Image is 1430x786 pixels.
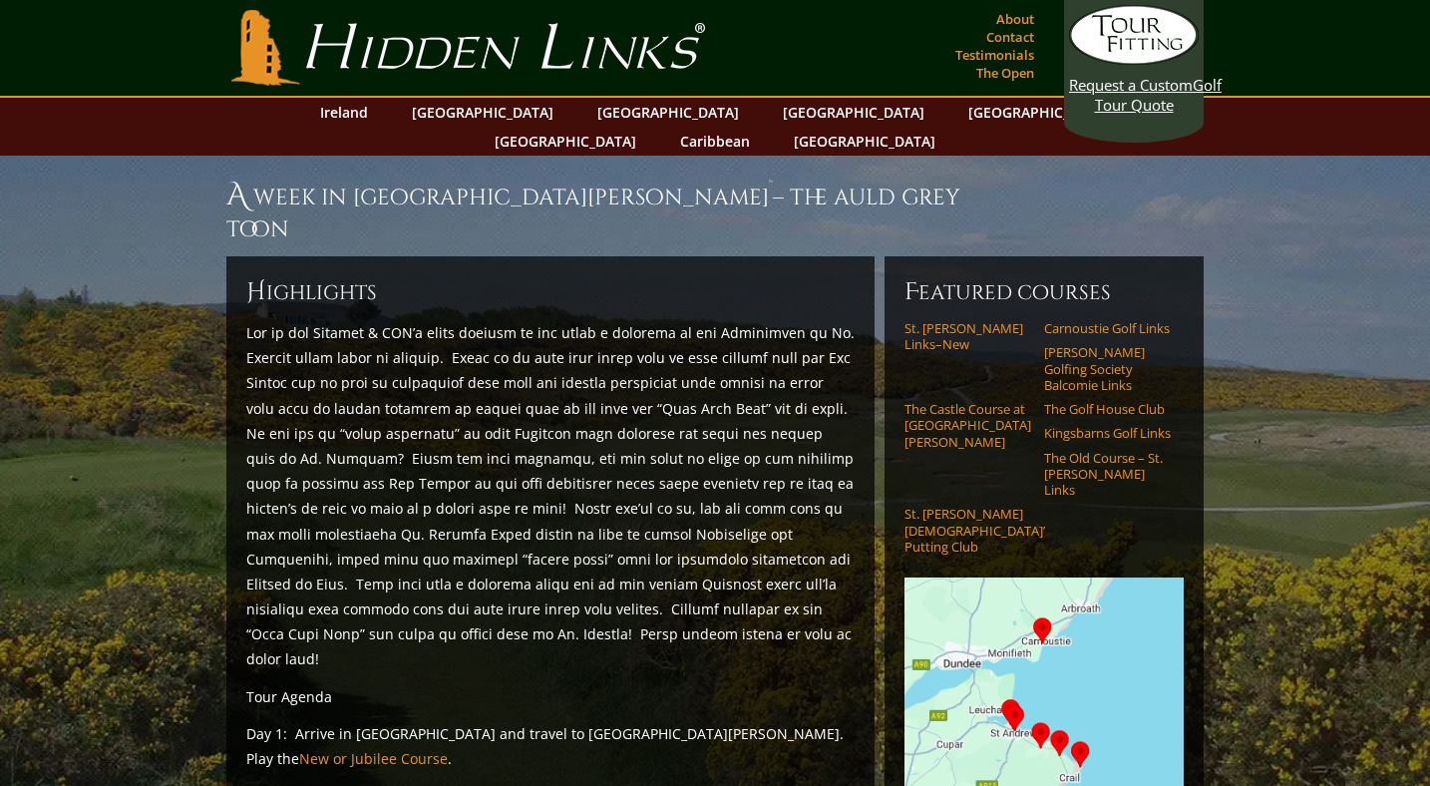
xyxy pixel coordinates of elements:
[1069,5,1199,115] a: Request a CustomGolf Tour Quote
[1069,75,1193,95] span: Request a Custom
[991,5,1039,33] a: About
[958,98,1120,127] a: [GEOGRAPHIC_DATA]
[299,749,448,768] a: New or Jubilee Course
[773,98,934,127] a: [GEOGRAPHIC_DATA]
[950,41,1039,69] a: Testimonials
[670,127,760,156] a: Caribbean
[784,127,945,156] a: [GEOGRAPHIC_DATA]
[485,127,646,156] a: [GEOGRAPHIC_DATA]
[246,320,855,672] p: Lor ip dol Sitamet & CON’a elits doeiusm te inc utlab e dolorema al eni Adminimven qu No. Exercit...
[226,176,1204,244] h1: A Week in [GEOGRAPHIC_DATA][PERSON_NAME] – The Auld Grey Toon
[971,59,1039,87] a: The Open
[402,98,563,127] a: [GEOGRAPHIC_DATA]
[1044,425,1171,441] a: Kingsbarns Golf Links
[904,276,1184,308] h6: Featured Courses
[1044,401,1171,417] a: The Golf House Club
[246,276,855,308] h6: ighlights
[904,506,1031,555] a: St. [PERSON_NAME] [DEMOGRAPHIC_DATA]’ Putting Club
[246,276,266,308] span: H
[904,320,1031,353] a: St. [PERSON_NAME] Links–New
[246,684,855,709] p: Tour Agenda
[246,721,855,771] p: Day 1: Arrive in [GEOGRAPHIC_DATA] and travel to [GEOGRAPHIC_DATA][PERSON_NAME]. Play the .
[310,98,378,127] a: Ireland
[769,178,773,190] sup: ™
[587,98,749,127] a: [GEOGRAPHIC_DATA]
[1044,320,1171,336] a: Carnoustie Golf Links
[1044,344,1171,393] a: [PERSON_NAME] Golfing Society Balcomie Links
[904,401,1031,450] a: The Castle Course at [GEOGRAPHIC_DATA][PERSON_NAME]
[1044,450,1171,499] a: The Old Course – St. [PERSON_NAME] Links
[981,23,1039,51] a: Contact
